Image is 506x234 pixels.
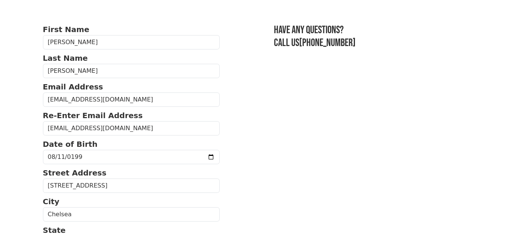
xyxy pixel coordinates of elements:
strong: Email Address [43,82,103,91]
strong: First Name [43,25,89,34]
input: Street Address [43,179,220,193]
strong: Date of Birth [43,140,98,149]
h3: Have any questions? [274,24,463,37]
a: [PHONE_NUMBER] [299,37,356,49]
input: Email Address [43,92,220,107]
strong: Street Address [43,168,107,177]
input: First Name [43,35,220,49]
strong: Last Name [43,54,88,63]
input: Last Name [43,64,220,78]
input: Re-Enter Email Address [43,121,220,135]
h3: Call us [274,37,463,49]
input: City [43,207,220,222]
strong: City [43,197,60,206]
strong: Re-Enter Email Address [43,111,143,120]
